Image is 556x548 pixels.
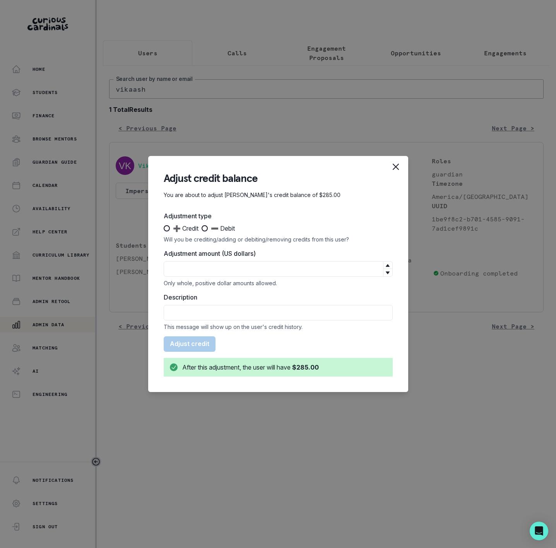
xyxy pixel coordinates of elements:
[173,224,198,233] span: ➕ Credit
[164,336,216,352] button: Adjust credit
[530,522,548,540] div: Open Intercom Messenger
[292,363,319,371] b: $285.00
[164,249,388,258] label: Adjustment amount (US dollars)
[211,224,235,233] span: ➖ Debit
[182,363,319,372] div: After this adjustment, the user will have
[164,171,393,185] header: Adjust credit balance
[164,211,388,221] label: Adjustment type
[164,280,393,286] div: Only whole, positive dollar amounts allowed.
[164,324,393,330] div: This message will show up on the user's credit history.
[164,293,388,302] label: Description
[164,236,393,243] div: Will you be crediting/adding or debiting/removing credits from this user?
[388,159,404,175] button: Close
[164,191,393,199] p: You are about to adjust [PERSON_NAME]'s credit balance of $285.00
